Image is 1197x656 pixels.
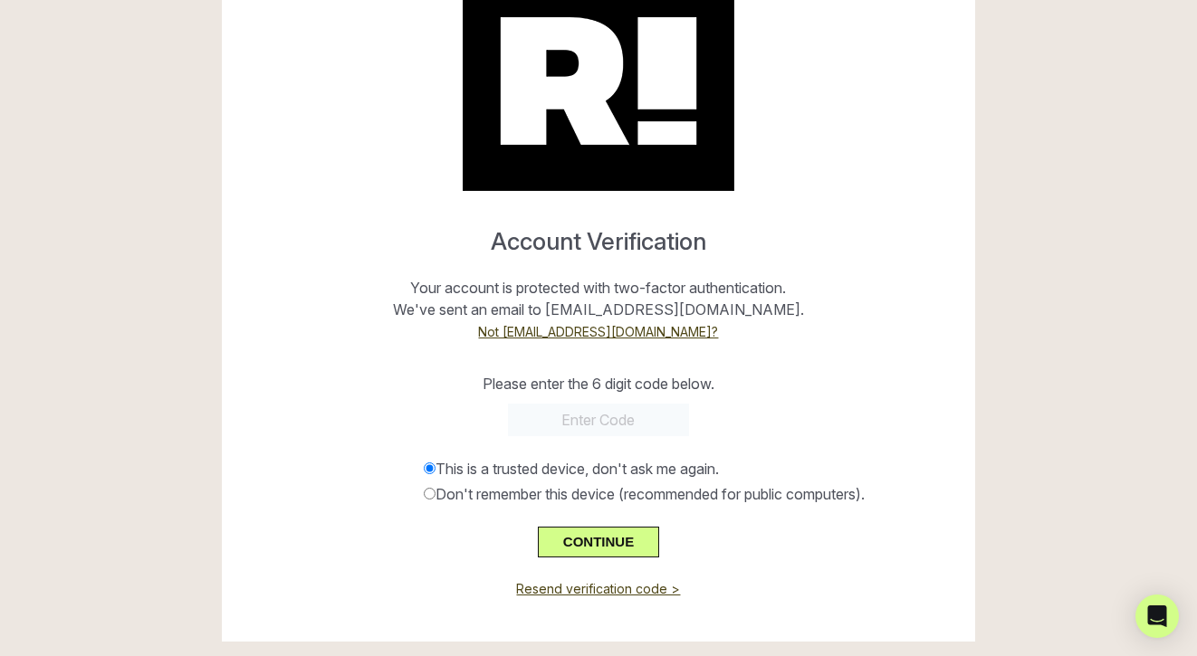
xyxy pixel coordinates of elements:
p: Please enter the 6 digit code below. [235,373,961,395]
div: Open Intercom Messenger [1135,594,1179,638]
input: Enter Code [508,404,689,436]
div: This is a trusted device, don't ask me again. [424,458,961,480]
button: CONTINUE [538,527,659,557]
h1: Account Verification [235,213,961,255]
p: Your account is protected with two-factor authentication. We've sent an email to [EMAIL_ADDRESS][... [235,255,961,342]
a: Not [EMAIL_ADDRESS][DOMAIN_NAME]? [478,324,718,339]
a: Resend verification code > [516,581,680,596]
div: Don't remember this device (recommended for public computers). [424,483,961,505]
